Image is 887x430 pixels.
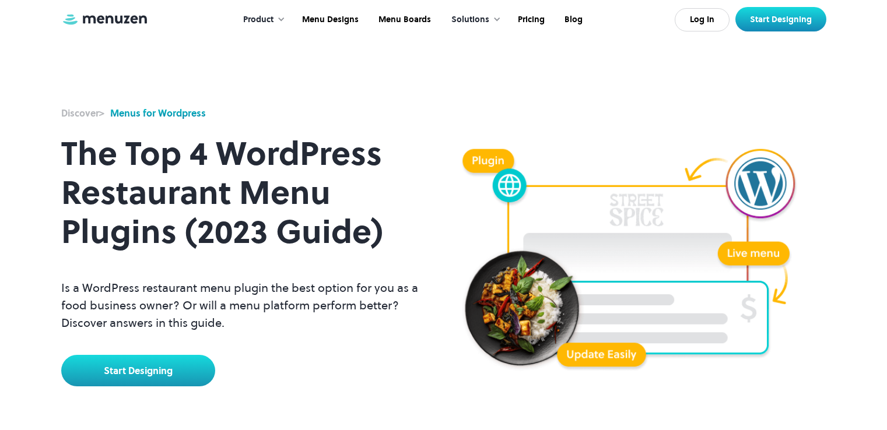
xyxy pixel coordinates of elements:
div: > [61,106,104,120]
a: Log In [675,8,730,31]
a: Start Designing [61,355,215,386]
div: Product [232,2,291,38]
div: Solutions [440,2,507,38]
a: Start Designing [735,7,826,31]
strong: Discover [61,107,99,119]
h1: The Top 4 WordPress Restaurant Menu Plugins (2023 Guide) [61,120,420,265]
a: Menu Boards [367,2,440,38]
a: Pricing [507,2,553,38]
div: Product [243,13,274,26]
a: Blog [553,2,591,38]
p: Is a WordPress restaurant menu plugin the best option for you as a food business owner? Or will a... [61,279,420,332]
div: Menus for Wordpress [110,106,206,120]
div: Solutions [451,13,489,26]
a: Menu Designs [291,2,367,38]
